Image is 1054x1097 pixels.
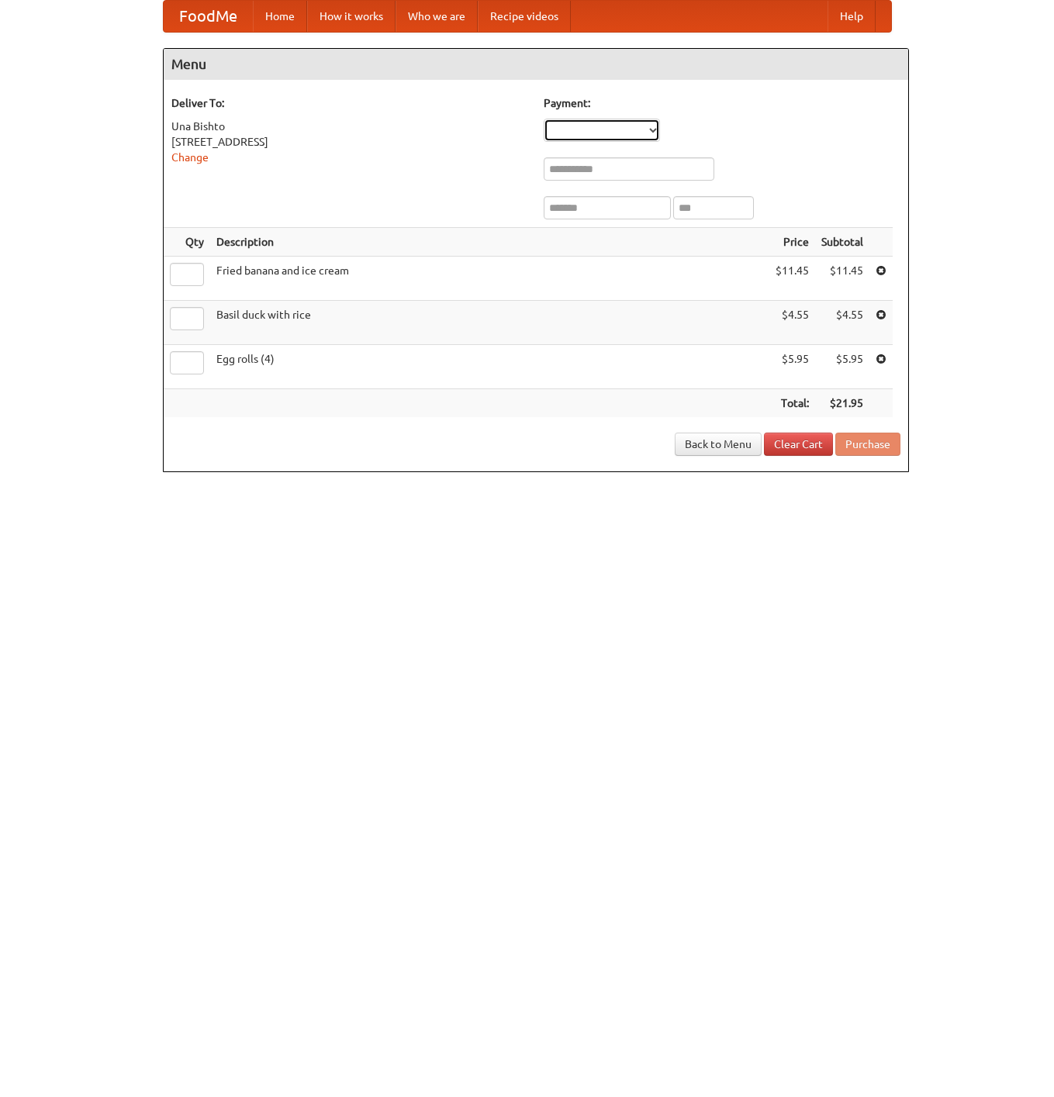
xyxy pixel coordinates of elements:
h5: Payment: [544,95,900,111]
th: Qty [164,228,210,257]
a: Change [171,151,209,164]
td: $4.55 [769,301,815,345]
div: Una Bishto [171,119,528,134]
td: $5.95 [815,345,869,389]
a: Home [253,1,307,32]
h5: Deliver To: [171,95,528,111]
a: Recipe videos [478,1,571,32]
a: FoodMe [164,1,253,32]
td: Egg rolls (4) [210,345,769,389]
a: Back to Menu [675,433,762,456]
a: Help [828,1,876,32]
td: $5.95 [769,345,815,389]
button: Purchase [835,433,900,456]
h4: Menu [164,49,908,80]
th: $21.95 [815,389,869,418]
div: [STREET_ADDRESS] [171,134,528,150]
th: Subtotal [815,228,869,257]
td: $4.55 [815,301,869,345]
a: Who we are [396,1,478,32]
a: Clear Cart [764,433,833,456]
a: How it works [307,1,396,32]
th: Price [769,228,815,257]
th: Description [210,228,769,257]
th: Total: [769,389,815,418]
td: $11.45 [815,257,869,301]
td: Basil duck with rice [210,301,769,345]
td: $11.45 [769,257,815,301]
td: Fried banana and ice cream [210,257,769,301]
